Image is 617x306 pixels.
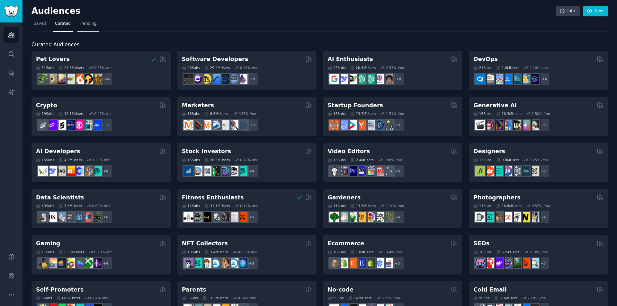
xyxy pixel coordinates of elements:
div: 688k Users [57,296,80,300]
div: + 3 [391,257,404,270]
div: 162k Users [348,296,371,300]
h2: Startup Founders [328,101,383,109]
img: Entrepreneurship [374,120,384,130]
img: web3 [65,120,75,130]
div: + 4 [536,210,550,224]
div: 53.0M Users [58,250,84,254]
img: GoogleSearchConsole [520,258,530,268]
img: finalcutpro [365,166,375,176]
div: + 4 [99,257,112,270]
div: 13.7M Users [350,111,376,116]
img: learndesign [520,166,530,176]
img: reactnative [219,74,229,84]
div: 2.53 % /mo [386,66,404,70]
img: weightroom [210,212,220,222]
img: DeepSeek [338,74,348,84]
img: UrbanGardening [374,212,384,222]
img: physicaltherapy [228,212,238,222]
img: fitness30plus [219,212,229,222]
img: Local_SEO [511,258,521,268]
div: 11 Sub s [36,250,54,254]
img: MarketingResearch [228,120,238,130]
div: 31.1M Users [204,204,230,208]
img: DevOpsLinks [502,74,512,84]
img: TechSEO [484,258,494,268]
img: chatgpt_prompts_ [365,74,375,84]
img: canon [511,212,521,222]
img: iOSProgramming [210,74,220,84]
div: 11 Sub s [473,204,491,208]
div: + 8 [99,164,112,178]
div: 19 Sub s [36,111,54,116]
div: 15 Sub s [36,158,54,162]
h2: Ecommerce [328,240,364,248]
img: ballpython [47,74,57,84]
img: workout [201,212,211,222]
h2: Self-Promoters [36,286,84,294]
img: PlatformEngineers [529,74,539,84]
img: AIDevelopersSociety [92,166,102,176]
img: GardeningUK [356,212,366,222]
img: EtsySellers [356,258,366,268]
img: AskComputerScience [228,74,238,84]
img: ycombinator [356,120,366,130]
img: PetAdvice [83,74,93,84]
img: XboxGamers [83,258,93,268]
div: 1.26 % /mo [238,111,256,116]
div: 24.3M Users [58,66,84,70]
img: gamers [74,258,84,268]
img: logodesign [484,166,494,176]
img: vegetablegardening [329,212,339,222]
div: -0.03 % /mo [238,250,257,254]
img: Rag [56,166,66,176]
img: typography [475,166,485,176]
img: dataengineering [65,212,75,222]
img: UXDesign [502,166,512,176]
div: + 9 [536,118,550,132]
img: defiblockchain [74,120,84,130]
h2: Photographers [473,194,521,202]
img: GummySearch logo [4,6,19,17]
div: + 19 [245,72,258,86]
img: googleads [219,120,229,130]
div: 13 Sub s [473,158,491,162]
img: Etsy [347,258,357,268]
img: DreamBooth [529,120,539,130]
img: OpenSeaNFT [210,258,220,268]
img: aws_cdk [520,74,530,84]
img: startup [347,120,357,130]
div: + 11 [245,118,258,132]
div: 3.4M Users [204,250,228,254]
div: 0.57 % /mo [532,204,550,208]
div: 20.4M Users [350,66,376,70]
div: + 9 [391,118,404,132]
h2: Video Editors [328,147,370,155]
img: aivideo [475,120,485,130]
img: LangChain [38,166,48,176]
h2: SEOs [473,240,489,248]
div: 9 Sub s [473,296,489,300]
div: 1.98 % /mo [384,158,402,162]
img: AItoolsCatalog [347,74,357,84]
a: Trending [77,19,99,32]
div: 19.1M Users [58,111,84,116]
img: ethstaker [56,120,66,130]
div: 10 Sub s [182,250,200,254]
img: bigseo [192,120,202,130]
img: turtle [65,74,75,84]
span: Saved [34,21,46,27]
img: SEO_cases [502,258,512,268]
img: Youtubevideo [374,166,384,176]
a: Info [556,6,580,17]
img: chatgpt_promptDesign [356,74,366,84]
div: 11 Sub s [328,204,346,208]
h2: Designers [473,147,505,155]
img: TwitchStreaming [92,258,102,268]
img: macgaming [56,258,66,268]
img: StocksAndTrading [219,166,229,176]
img: 0xPolygon [47,120,57,130]
div: 1.6M Users [496,66,520,70]
img: swingtrading [228,166,238,176]
img: flowers [365,212,375,222]
div: 16 Sub s [473,111,491,116]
